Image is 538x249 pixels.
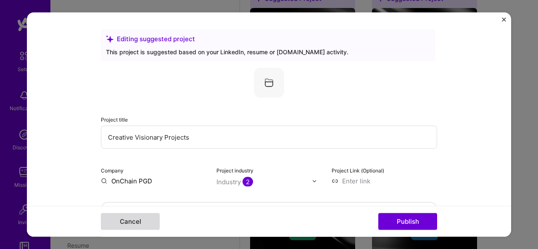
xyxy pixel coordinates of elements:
[216,177,253,186] div: Industry
[106,48,430,56] div: This project is suggested based on your LinkedIn, resume or [DOMAIN_NAME] activity.
[101,213,160,230] button: Cancel
[254,68,284,98] img: Company logo
[502,18,506,26] button: Close
[332,167,384,174] label: Project Link (Optional)
[106,34,430,43] div: Editing suggested project
[101,177,206,185] input: Enter name or website
[332,177,437,185] input: Enter link
[101,117,128,123] label: Project title
[312,178,317,183] img: drop icon
[106,35,113,42] i: icon SuggestedTeams
[101,167,124,174] label: Company
[101,126,437,149] input: Enter the name of the project
[243,177,253,187] span: 2
[216,167,253,174] label: Project industry
[378,213,437,230] button: Publish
